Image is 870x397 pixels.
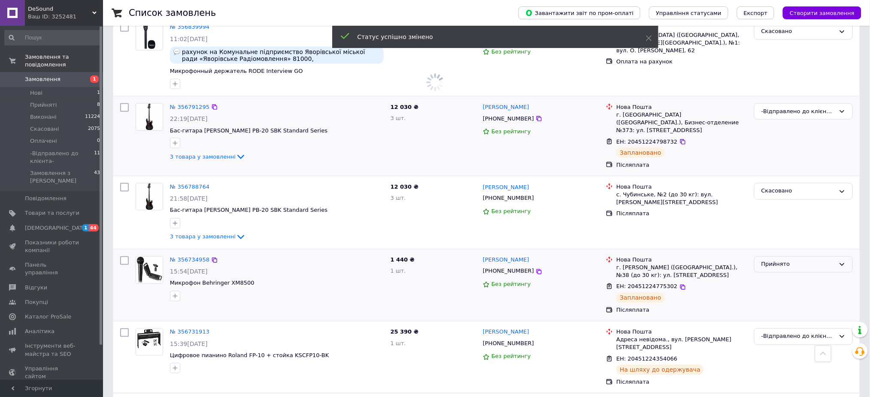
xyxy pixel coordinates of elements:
[90,75,99,83] span: 1
[391,257,415,263] span: 1 440 ₴
[170,68,303,74] a: Микрофонный держатель RODE Interview GO
[30,125,59,133] span: Скасовані
[97,89,100,97] span: 1
[761,187,835,196] div: Скасовано
[391,329,418,335] span: 25 390 ₴
[170,24,209,30] a: № 356839994
[761,332,835,341] div: -Відправлено до клієнта-
[391,268,406,274] span: 1 шт.
[97,101,100,109] span: 8
[616,283,677,290] span: ЕН: 20451224775302
[170,257,209,263] a: № 356734958
[774,9,861,16] a: Створити замовлення
[94,150,100,165] span: 11
[491,208,531,215] span: Без рейтингу
[491,353,531,360] span: Без рейтингу
[170,352,329,359] a: Цифровое пианино Roland FP-10 + стойка KSCFP10-BK
[30,169,94,185] span: Замовлення з [PERSON_NAME]
[136,329,163,355] img: Фото товару
[491,281,531,288] span: Без рейтингу
[616,161,747,169] div: Післяплата
[483,268,534,274] span: [PHONE_NUMBER]
[82,224,89,232] span: 1
[25,195,67,202] span: Повідомлення
[616,58,747,66] div: Оплата на рахунок
[136,23,163,51] a: Фото товару
[94,169,100,185] span: 43
[25,313,71,321] span: Каталог ProSale
[483,195,534,202] span: [PHONE_NUMBER]
[30,101,57,109] span: Прийняті
[170,207,327,214] a: Бас-гитара [PERSON_NAME] PB-20 SBK Standard Series
[761,107,835,116] div: -Відправлено до клієнта-
[97,137,100,145] span: 0
[30,113,57,121] span: Виконані
[170,153,246,160] a: 3 товара у замовленні
[616,138,677,145] span: ЕН: 20451224798732
[616,191,747,207] div: с. Чубинське, №2 (до 30 кг): вул. [PERSON_NAME][STREET_ADDRESS]
[4,30,101,45] input: Пошук
[25,328,55,335] span: Аналітика
[616,147,665,158] div: Заплановано
[136,24,163,50] img: Фото товару
[616,379,747,386] div: Післяплата
[89,224,99,232] span: 44
[85,113,100,121] span: 11224
[25,298,48,306] span: Покупці
[25,224,88,232] span: [DEMOGRAPHIC_DATA]
[483,340,534,347] span: [PHONE_NUMBER]
[649,6,728,19] button: Управління статусами
[518,6,640,19] button: Завантажити звіт по пром-оплаті
[170,127,327,134] span: Бас-гитара [PERSON_NAME] PB-20 SBK Standard Series
[616,336,747,352] div: Адреса невідома., вул. [PERSON_NAME][STREET_ADDRESS]
[136,183,163,211] a: Фото товару
[616,256,747,264] div: Нова Пошта
[28,13,103,21] div: Ваш ID: 3252481
[525,9,634,17] span: Завантажити звіт по пром-оплаті
[616,23,747,31] div: Нова Пошта
[616,356,677,362] span: ЕН: 20451224354066
[761,27,835,36] div: Скасовано
[483,256,529,265] a: [PERSON_NAME]
[136,183,163,210] img: Фото товару
[25,284,47,292] span: Відгуки
[170,104,209,110] a: № 356791295
[28,5,92,13] span: DeSound
[170,233,246,240] a: 3 товара у замовленні
[483,183,529,192] a: [PERSON_NAME]
[616,264,747,280] div: г. [PERSON_NAME] ([GEOGRAPHIC_DATA].), №38 (до 30 кг): ул. [STREET_ADDRESS]
[25,342,79,358] span: Інструменти веб-майстра та SEO
[129,8,216,18] h1: Список замовлень
[136,104,163,130] img: Фото товару
[491,48,531,55] span: Без рейтингу
[25,53,103,69] span: Замовлення та повідомлення
[391,183,418,190] span: 12 030 ₴
[182,48,380,62] span: рахунок на Комунальне підприємство Яворівської міської ради «Яворівське Радіомовлення» 81000, [GE...
[391,115,406,121] span: 3 шт.
[761,260,835,269] div: Прийнято
[790,10,855,16] span: Створити замовлення
[616,31,747,55] div: [GEOGRAPHIC_DATA] ([GEOGRAPHIC_DATA], [PERSON_NAME][GEOGRAPHIC_DATA].), №1: вул. О. [PERSON_NAME]...
[616,293,665,303] div: Заплановано
[25,239,79,254] span: Показники роботи компанії
[616,328,747,336] div: Нова Пошта
[616,103,747,111] div: Нова Пошта
[170,183,209,190] a: № 356788764
[616,111,747,135] div: г. [GEOGRAPHIC_DATA] ([GEOGRAPHIC_DATA].), Бизнес-отделение №373: ул. [STREET_ADDRESS]
[25,75,61,83] span: Замовлення
[170,280,255,286] a: Микрофон Behringer XM8500
[136,103,163,131] a: Фото товару
[25,261,79,277] span: Панель управління
[136,257,163,283] img: Фото товару
[30,137,57,145] span: Оплачені
[737,6,775,19] button: Експорт
[616,307,747,314] div: Післяплата
[170,36,208,42] span: 11:02[DATE]
[25,365,79,380] span: Управління сайтом
[616,365,704,375] div: На шляху до одержувача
